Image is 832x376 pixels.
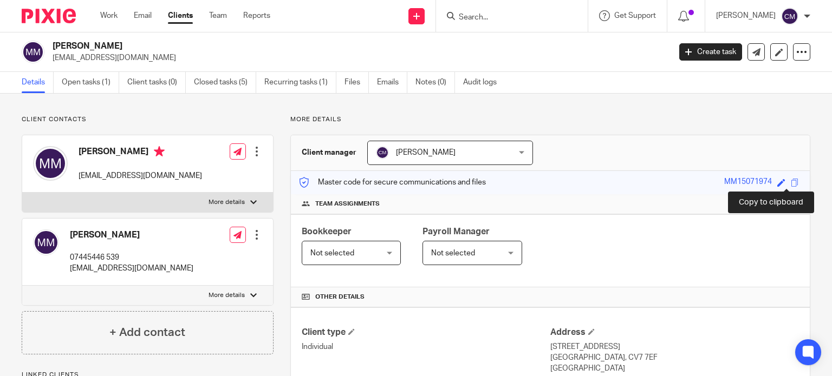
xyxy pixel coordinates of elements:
h2: [PERSON_NAME] [53,41,541,52]
img: svg%3E [33,146,68,181]
a: Open tasks (1) [62,72,119,93]
h4: Client type [302,327,550,338]
a: Reports [243,10,270,21]
i: Primary [154,146,165,157]
p: More details [209,291,245,300]
h4: + Add contact [109,324,185,341]
a: Email [134,10,152,21]
img: svg%3E [22,41,44,63]
div: MM15071974 [724,176,772,189]
span: Other details [315,293,365,301]
img: Pixie [22,9,76,23]
p: [EMAIL_ADDRESS][DOMAIN_NAME] [70,263,193,274]
span: Get Support [614,12,656,19]
h4: [PERSON_NAME] [79,146,202,160]
h4: Address [550,327,799,338]
a: Audit logs [463,72,505,93]
a: Emails [377,72,407,93]
a: Details [22,72,54,93]
a: Work [100,10,118,21]
a: Client tasks (0) [127,72,186,93]
p: [GEOGRAPHIC_DATA] [550,363,799,374]
span: Not selected [310,249,354,257]
h3: Client manager [302,147,356,158]
span: Payroll Manager [422,227,490,236]
a: Notes (0) [415,72,455,93]
img: svg%3E [781,8,798,25]
a: Clients [168,10,193,21]
h4: [PERSON_NAME] [70,229,193,241]
p: [STREET_ADDRESS] [550,341,799,352]
span: Team assignments [315,200,380,208]
p: [GEOGRAPHIC_DATA], CV7 7EF [550,352,799,363]
span: Bookkeeper [302,227,352,236]
p: Master code for secure communications and files [299,177,486,188]
a: Team [209,10,227,21]
p: 07445446 539 [70,252,193,263]
img: svg%3E [376,146,389,159]
p: [EMAIL_ADDRESS][DOMAIN_NAME] [53,52,663,63]
a: Files [344,72,369,93]
a: Create task [679,43,742,61]
a: Recurring tasks (1) [264,72,336,93]
p: More details [290,115,810,124]
input: Search [458,13,555,23]
span: Not selected [431,249,475,257]
img: svg%3E [33,229,59,255]
a: Closed tasks (5) [194,72,256,93]
p: [PERSON_NAME] [716,10,776,21]
p: More details [209,198,245,207]
p: [EMAIL_ADDRESS][DOMAIN_NAME] [79,170,202,181]
p: Client contacts [22,115,274,124]
p: Individual [302,341,550,352]
span: [PERSON_NAME] [396,149,456,156]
